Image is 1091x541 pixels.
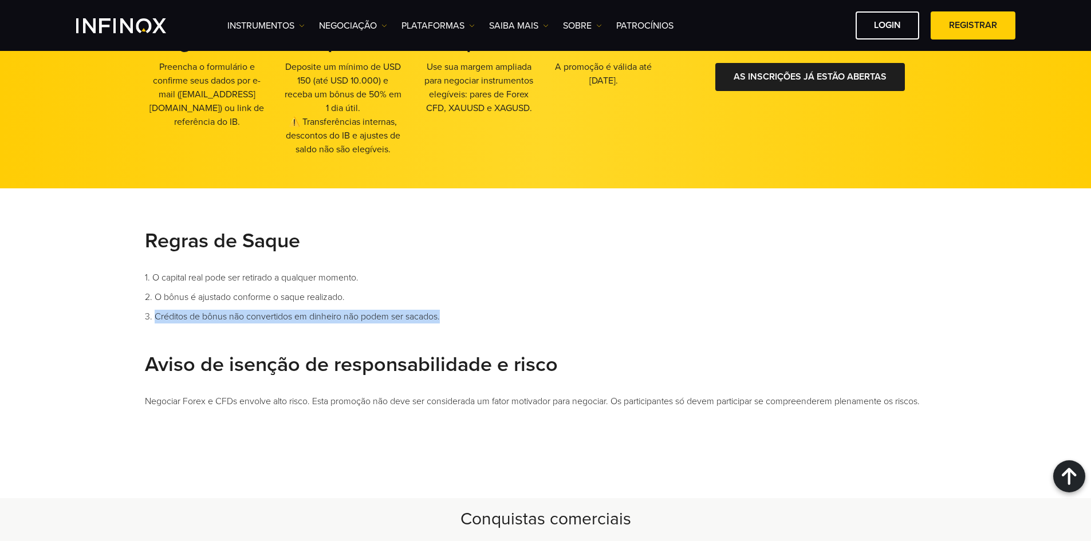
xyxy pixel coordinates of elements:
p: A promoção é válida até [DATE]. [541,60,666,88]
a: As inscrições já estão abertas [715,63,905,91]
li: Negociar Forex e CFDs envolve alto risco. Esta promoção não deve ser considerada um fator motivad... [145,394,947,408]
a: Login [856,11,919,40]
a: SOBRE [563,19,602,33]
h2: Conquistas comerciais [145,507,947,531]
p: Preencha o formulário e confirme seus dados por e-mail ( ) ou link de referência do IB. [145,60,270,129]
h3: Regras de Saque [145,228,947,254]
a: Instrumentos [227,19,305,33]
a: NEGOCIAÇÃO [319,19,387,33]
li: 2. O bônus é ajustado conforme o saque realizado. [145,290,947,304]
p: Use sua margem ampliada para negociar instrumentos elegíveis: pares de Forex CFD, XAUUSD e XAGUSD. [417,60,542,115]
a: Registrar [931,11,1015,40]
h3: Aviso de isenção de responsabilidade e risco [145,352,947,377]
li: 1. O capital real pode ser retirado a qualquer momento. [145,271,947,285]
a: Patrocínios [616,19,673,33]
p: Deposite um mínimo de USD 150 (até USD 10.000) e receba um bônus de 50% em 1 dia útil. ⚠️ Transfe... [281,60,405,156]
a: INFINOX Logo [76,18,193,33]
li: 3. Créditos de bônus não convertidos em dinheiro não podem ser sacados. [145,310,947,323]
a: [EMAIL_ADDRESS][DOMAIN_NAME] [149,89,255,114]
a: Saiba mais [489,19,549,33]
a: PLATAFORMAS [401,19,475,33]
